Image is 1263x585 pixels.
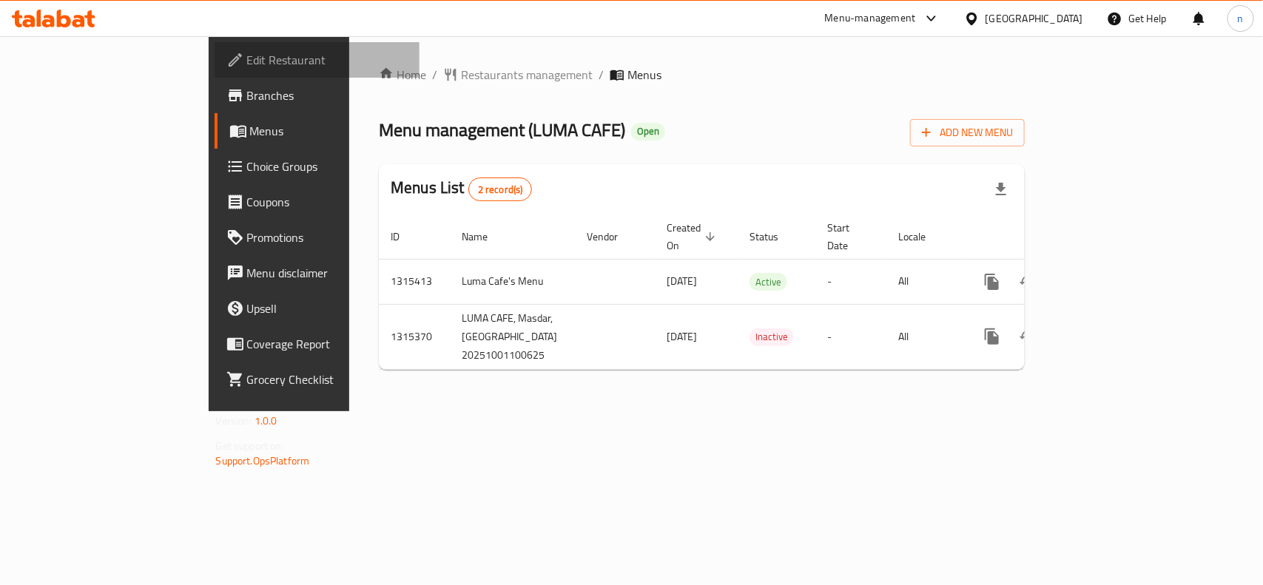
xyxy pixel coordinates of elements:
[898,228,945,246] span: Locale
[986,10,1083,27] div: [GEOGRAPHIC_DATA]
[886,304,963,369] td: All
[922,124,1013,142] span: Add New Menu
[215,326,420,362] a: Coverage Report
[215,184,420,220] a: Coupons
[910,119,1025,146] button: Add New Menu
[886,259,963,304] td: All
[215,78,420,113] a: Branches
[216,451,310,470] a: Support.OpsPlatform
[627,66,661,84] span: Menus
[827,219,869,254] span: Start Date
[216,411,252,430] span: Version:
[587,228,637,246] span: Vendor
[667,327,697,346] span: [DATE]
[247,51,408,69] span: Edit Restaurant
[215,362,420,397] a: Grocery Checklist
[250,122,408,140] span: Menus
[215,113,420,149] a: Menus
[667,271,697,291] span: [DATE]
[974,264,1010,300] button: more
[247,335,408,353] span: Coverage Report
[750,273,787,291] div: Active
[247,371,408,388] span: Grocery Checklist
[391,177,532,201] h2: Menus List
[750,328,794,345] span: Inactive
[1010,264,1045,300] button: Change Status
[815,259,886,304] td: -
[462,228,507,246] span: Name
[379,113,625,146] span: Menu management ( LUMA CAFE )
[631,123,665,141] div: Open
[667,219,720,254] span: Created On
[379,214,1128,370] table: enhanced table
[432,66,437,84] li: /
[215,255,420,291] a: Menu disclaimer
[255,411,277,430] span: 1.0.0
[215,149,420,184] a: Choice Groups
[247,158,408,175] span: Choice Groups
[750,274,787,291] span: Active
[450,259,575,304] td: Luma Cafe's Menu
[247,87,408,104] span: Branches
[750,228,798,246] span: Status
[450,304,575,369] td: LUMA CAFE, Masdar,[GEOGRAPHIC_DATA] 20251001100625
[1238,10,1244,27] span: n
[379,66,1025,84] nav: breadcrumb
[983,172,1019,207] div: Export file
[247,229,408,246] span: Promotions
[468,177,533,201] div: Total records count
[215,220,420,255] a: Promotions
[1010,319,1045,354] button: Change Status
[825,10,916,27] div: Menu-management
[631,125,665,138] span: Open
[461,66,593,84] span: Restaurants management
[443,66,593,84] a: Restaurants management
[974,319,1010,354] button: more
[469,183,532,197] span: 2 record(s)
[247,300,408,317] span: Upsell
[215,291,420,326] a: Upsell
[391,228,419,246] span: ID
[815,304,886,369] td: -
[247,264,408,282] span: Menu disclaimer
[247,193,408,211] span: Coupons
[216,436,284,456] span: Get support on:
[963,214,1128,260] th: Actions
[215,42,420,78] a: Edit Restaurant
[599,66,604,84] li: /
